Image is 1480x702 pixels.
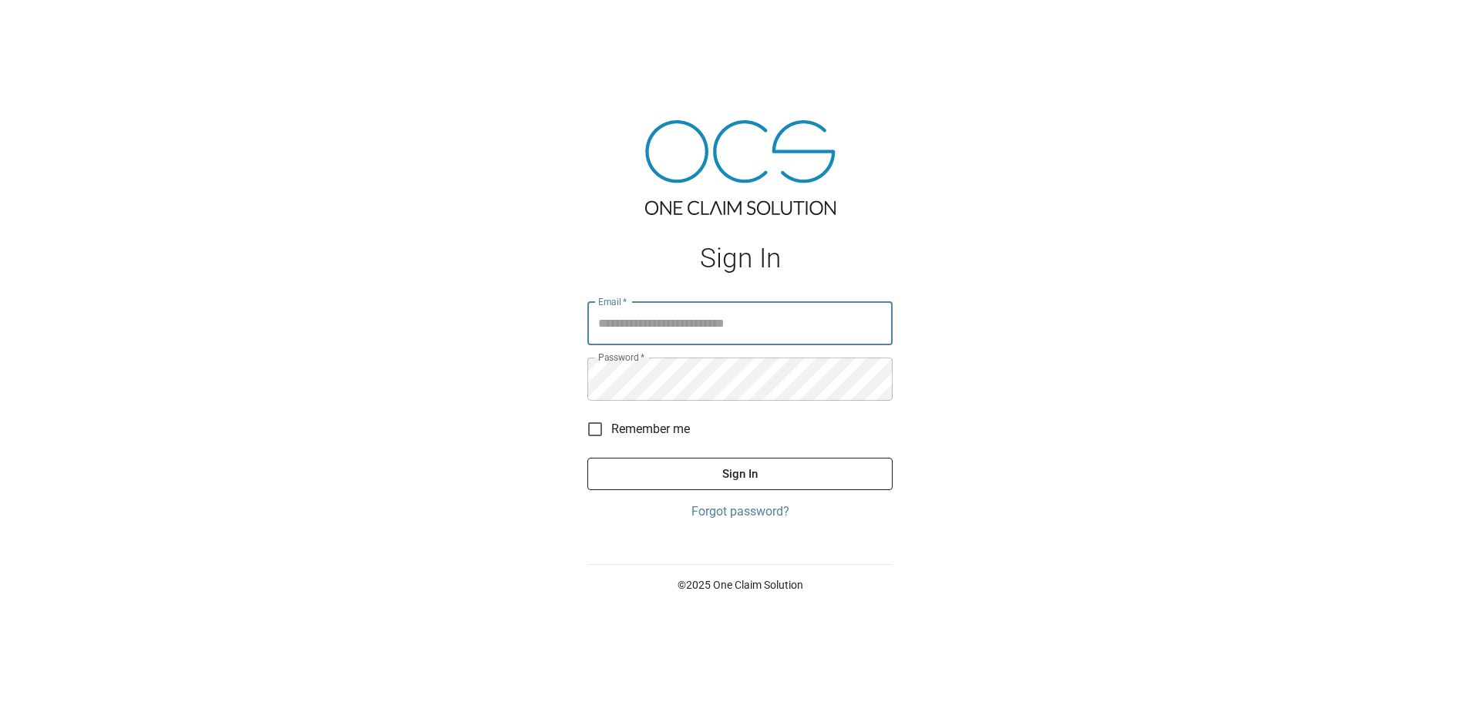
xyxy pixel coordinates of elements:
img: ocs-logo-white-transparent.png [18,9,80,40]
p: © 2025 One Claim Solution [587,577,893,593]
img: ocs-logo-tra.png [645,120,836,215]
a: Forgot password? [587,502,893,521]
h1: Sign In [587,243,893,274]
label: Password [598,351,644,364]
button: Sign In [587,458,893,490]
label: Email [598,295,627,308]
span: Remember me [611,420,690,438]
